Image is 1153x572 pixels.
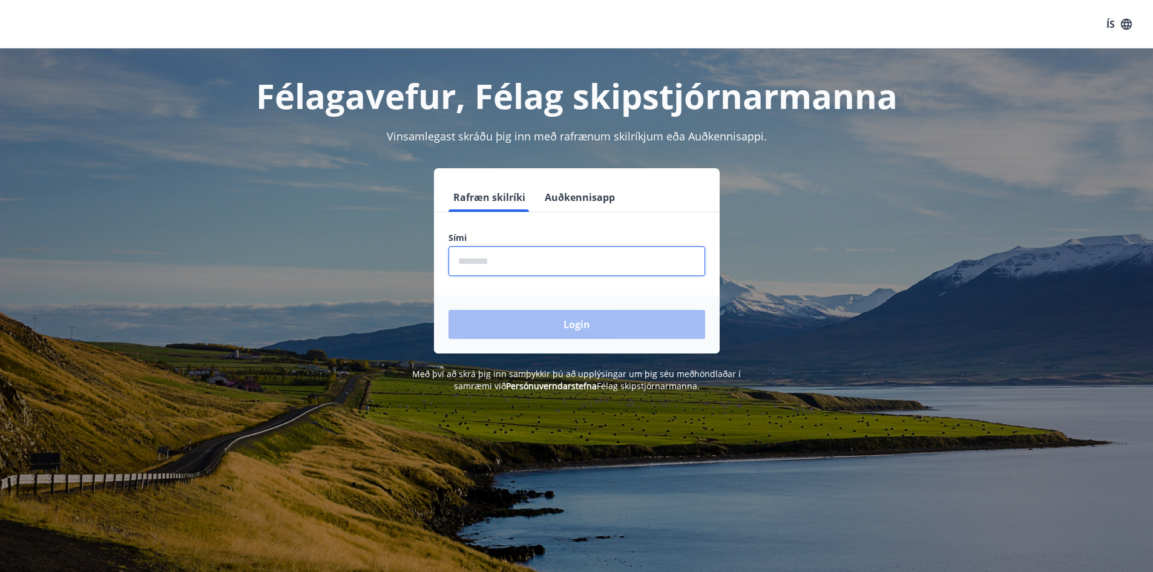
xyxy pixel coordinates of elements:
button: Rafræn skilríki [448,183,530,212]
h1: Félagavefur, Félag skipstjórnarmanna [156,73,998,119]
button: ÍS [1100,13,1138,35]
button: Auðkennisapp [540,183,620,212]
label: Sími [448,232,705,244]
span: Vinsamlegast skráðu þig inn með rafrænum skilríkjum eða Auðkennisappi. [387,129,767,143]
a: Persónuverndarstefna [506,380,597,392]
span: Með því að skrá þig inn samþykkir þú að upplýsingar um þig séu meðhöndlaðar í samræmi við Félag s... [412,368,741,392]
